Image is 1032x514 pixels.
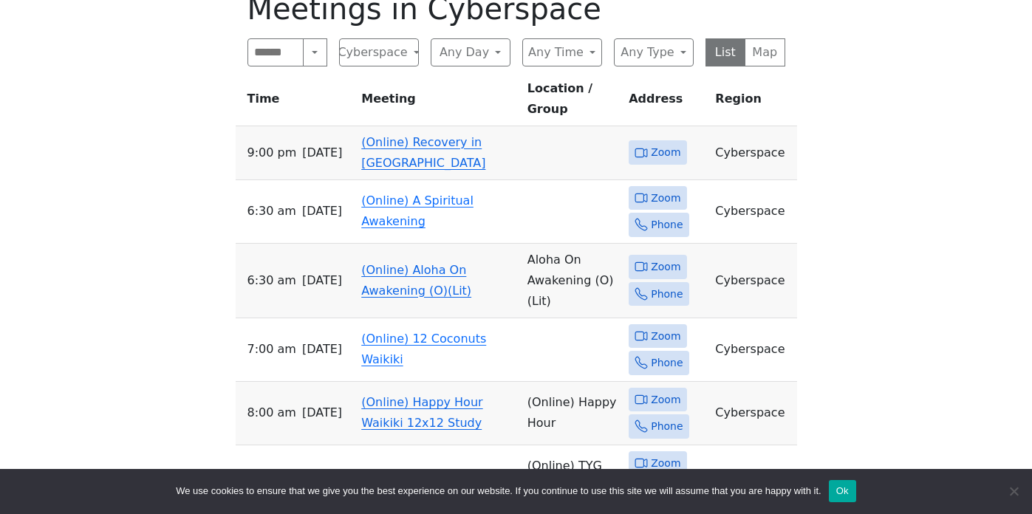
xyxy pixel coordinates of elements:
[361,263,471,298] a: (Online) Aloha On Awakening (O)(Lit)
[247,38,304,66] input: Search
[651,327,680,346] span: Zoom
[709,382,796,445] td: Cyberspace
[709,180,796,244] td: Cyberspace
[339,38,419,66] button: Cyberspace
[361,332,486,366] a: (Online) 12 Coconuts Waikiki
[522,445,623,509] td: (Online) TYG Online
[651,216,683,234] span: Phone
[302,339,342,360] span: [DATE]
[709,318,796,382] td: Cyberspace
[651,417,683,436] span: Phone
[247,402,296,423] span: 8:00 AM
[302,402,342,423] span: [DATE]
[705,38,746,66] button: List
[745,38,785,66] button: Map
[522,382,623,445] td: (Online) Happy Hour
[236,78,356,126] th: Time
[355,78,522,126] th: Meeting
[361,193,474,228] a: (Online) A Spiritual Awakening
[651,189,680,208] span: Zoom
[522,38,602,66] button: Any Time
[303,38,327,66] button: Search
[651,391,680,409] span: Zoom
[361,135,485,170] a: (Online) Recovery in [GEOGRAPHIC_DATA]
[709,126,796,180] td: Cyberspace
[302,270,342,291] span: [DATE]
[247,466,296,487] span: 8:00 AM
[651,285,683,304] span: Phone
[247,143,297,163] span: 9:00 PM
[302,201,342,222] span: [DATE]
[651,143,680,162] span: Zoom
[623,78,709,126] th: Address
[651,454,680,473] span: Zoom
[614,38,694,66] button: Any Type
[709,445,796,509] td: Cyberspace
[651,354,683,372] span: Phone
[176,484,821,498] span: We use cookies to ensure that we give you the best experience on our website. If you continue to ...
[709,244,796,318] td: Cyberspace
[302,143,342,163] span: [DATE]
[709,78,796,126] th: Region
[829,480,856,502] button: Ok
[431,38,510,66] button: Any Day
[522,244,623,318] td: Aloha On Awakening (O) (Lit)
[247,270,296,291] span: 6:30 AM
[247,201,296,222] span: 6:30 AM
[302,466,342,487] span: [DATE]
[522,78,623,126] th: Location / Group
[361,395,482,430] a: (Online) Happy Hour Waikiki 12x12 Study
[1006,484,1021,498] span: No
[651,258,680,276] span: Zoom
[247,339,296,360] span: 7:00 AM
